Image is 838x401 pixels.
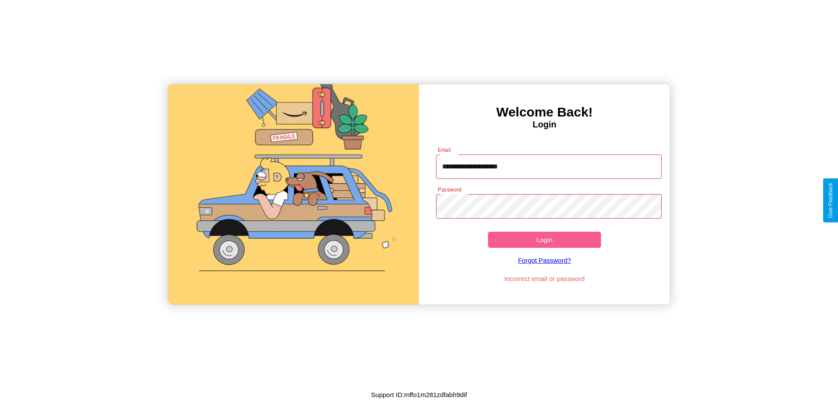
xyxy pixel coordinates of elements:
[438,146,451,154] label: Email
[432,273,658,284] p: Incorrect email or password
[371,389,467,401] p: Support ID: mffo1m281zdfabh9dif
[419,120,670,130] h4: Login
[432,248,658,273] a: Forgot Password?
[488,232,601,248] button: Login
[438,186,461,193] label: Password
[168,84,419,305] img: gif
[419,105,670,120] h3: Welcome Back!
[828,183,834,218] div: Give Feedback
